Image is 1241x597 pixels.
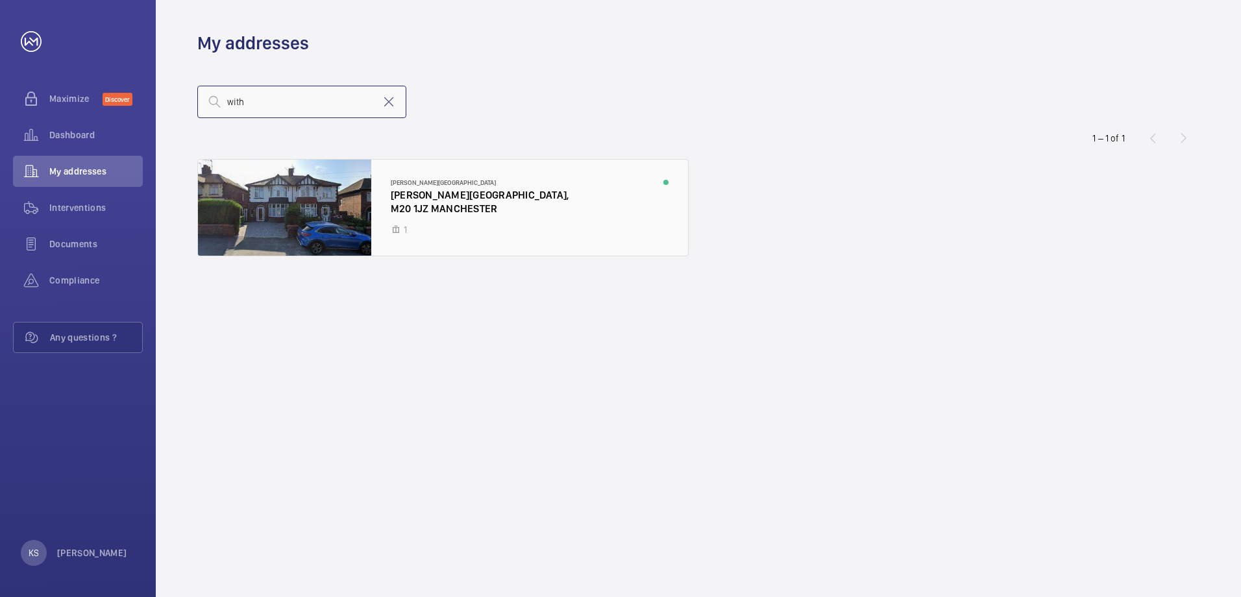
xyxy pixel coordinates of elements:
[103,93,132,106] span: Discover
[49,274,143,287] span: Compliance
[49,128,143,141] span: Dashboard
[50,331,142,344] span: Any questions ?
[49,92,103,105] span: Maximize
[197,31,309,55] h1: My addresses
[49,201,143,214] span: Interventions
[197,86,406,118] input: Search by address
[49,165,143,178] span: My addresses
[29,546,39,559] p: KS
[49,238,143,250] span: Documents
[1092,132,1125,145] div: 1 – 1 of 1
[57,546,127,559] p: [PERSON_NAME]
